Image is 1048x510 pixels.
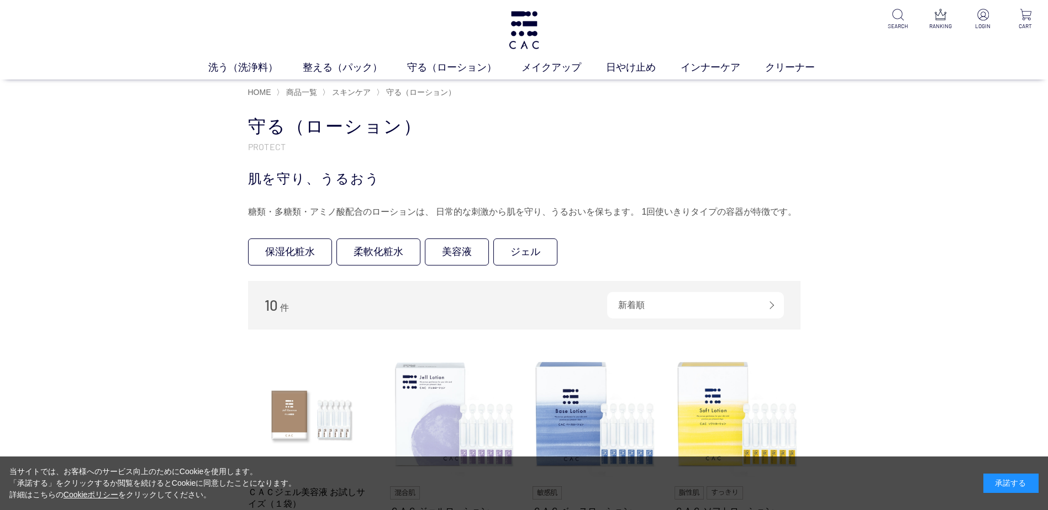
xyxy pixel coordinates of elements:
div: 新着順 [607,292,784,318]
a: 洗う（洗浄料） [208,60,303,75]
a: スキンケア [330,88,371,97]
a: HOME [248,88,271,97]
span: 守る（ローション） [386,88,456,97]
img: ＣＡＣジェル美容液 お試しサイズ（１袋） [248,352,374,477]
li: 〉 [376,87,459,98]
div: 当サイトでは、お客様へのサービス向上のためにCookieを使用します。 「承諾する」をクリックするか閲覧を続けるとCookieに同意したことになります。 詳細はこちらの をクリックしてください。 [9,466,297,501]
img: logo [507,11,541,49]
a: インナーケア [681,60,765,75]
a: 日やけ止め [606,60,681,75]
p: LOGIN [970,22,997,30]
img: ＣＡＣ ソフトローション [675,352,801,477]
a: 柔軟化粧水 [336,238,420,265]
p: PROTECT [248,141,801,152]
a: SEARCH [884,9,912,30]
a: 美容液 [425,238,489,265]
a: CART [1012,9,1039,30]
div: 承諾する [983,474,1039,493]
a: クリーナー [765,60,840,75]
p: RANKING [927,22,954,30]
a: LOGIN [970,9,997,30]
h1: 守る（ローション） [248,115,801,139]
a: 守る（ローション） [384,88,456,97]
li: 〉 [322,87,373,98]
span: 10 [265,296,278,314]
span: 件 [280,303,289,312]
p: SEARCH [884,22,912,30]
span: スキンケア [332,88,371,97]
a: 整える（パック） [303,60,407,75]
a: 商品一覧 [284,88,317,97]
div: 肌を守り、うるおう [248,169,801,189]
a: Cookieポリシー [64,490,119,499]
a: RANKING [927,9,954,30]
img: ＣＡＣ ジェルローション [390,352,516,477]
a: メイクアップ [522,60,606,75]
a: ジェル [493,238,557,265]
div: 糖類・多糖類・アミノ酸配合のローションは、 日常的な刺激から肌を守り、うるおいを保ちます。 1回使いきりタイプの容器が特徴です。 [248,203,801,221]
a: 保湿化粧水 [248,238,332,265]
a: 守る（ローション） [407,60,522,75]
li: 〉 [276,87,320,98]
span: 商品一覧 [286,88,317,97]
img: ＣＡＣ ベースローション [533,352,659,477]
p: CART [1012,22,1039,30]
